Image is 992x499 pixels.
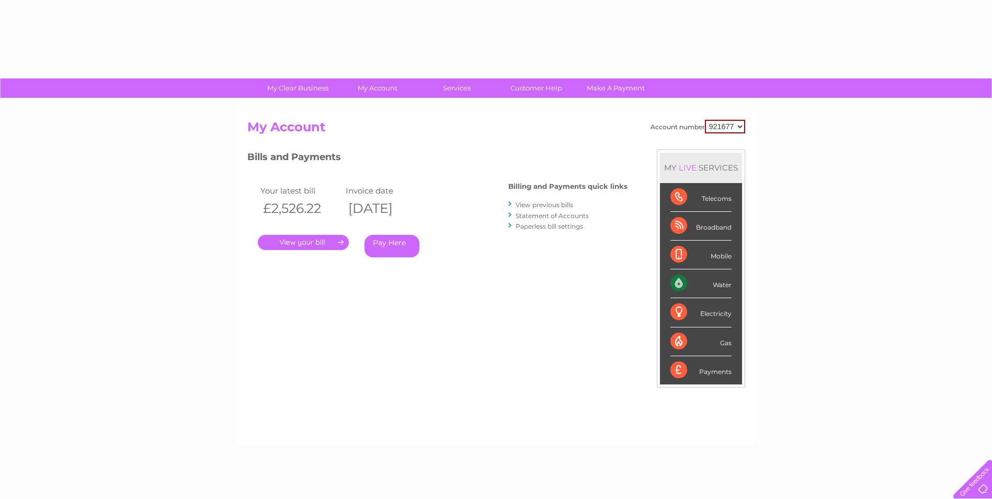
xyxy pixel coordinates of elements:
a: View previous bills [516,201,573,209]
div: Telecoms [670,183,732,212]
a: Pay Here [364,235,419,257]
div: Mobile [670,241,732,269]
a: . [258,235,349,250]
th: [DATE] [343,198,429,219]
a: Paperless bill settings [516,222,583,230]
a: My Account [334,78,420,98]
h4: Billing and Payments quick links [508,183,628,190]
a: My Clear Business [255,78,341,98]
td: Your latest bill [258,184,344,198]
div: Electricity [670,298,732,327]
div: Gas [670,327,732,356]
h3: Bills and Payments [247,150,628,168]
a: Statement of Accounts [516,212,589,220]
a: Customer Help [493,78,579,98]
div: Payments [670,356,732,384]
div: Account number [651,120,745,133]
div: LIVE [677,163,699,173]
td: Invoice date [343,184,429,198]
div: Broadband [670,212,732,241]
th: £2,526.22 [258,198,344,219]
a: Services [414,78,500,98]
h2: My Account [247,120,745,140]
div: MY SERVICES [660,153,742,183]
div: Water [670,269,732,298]
a: Make A Payment [573,78,659,98]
